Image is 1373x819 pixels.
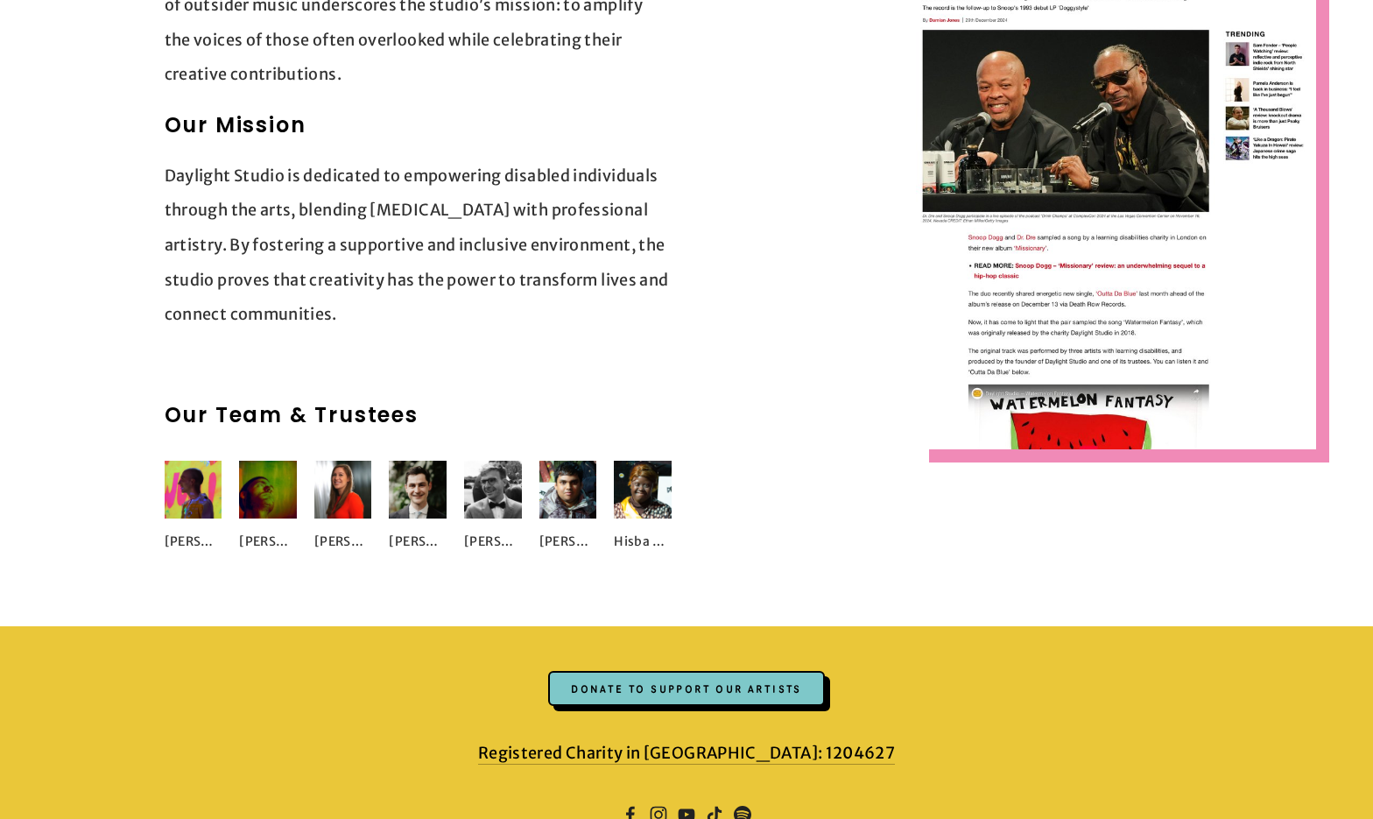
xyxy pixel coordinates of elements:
[548,671,825,706] div: Donate to support our artists
[464,461,522,519] img: Oliver McGough
[314,461,372,519] img: Natasha Kosoglov
[539,461,597,519] img: Tharek Ali
[614,461,672,519] img: Hisba Brimah
[165,109,672,141] h2: Our Mission
[239,461,297,519] img: Oliver Price
[239,525,297,560] div: [PERSON_NAME]
[389,525,447,560] div: [PERSON_NAME]
[539,525,597,560] div: [PERSON_NAME]
[165,159,672,332] p: Daylight Studio is dedicated to empowering disabled individuals through the arts, blending [MEDIC...
[464,525,522,560] div: [PERSON_NAME]
[389,461,447,519] img: Robert Andrews
[165,399,672,431] h2: Our Team & Trustees
[614,525,672,560] div: Hisba Brimah
[314,525,372,560] div: [PERSON_NAME]
[165,525,222,560] div: [PERSON_NAME]
[478,743,895,765] a: Registered Charity in [GEOGRAPHIC_DATA]: 1204627
[165,461,222,519] img: Jack Daley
